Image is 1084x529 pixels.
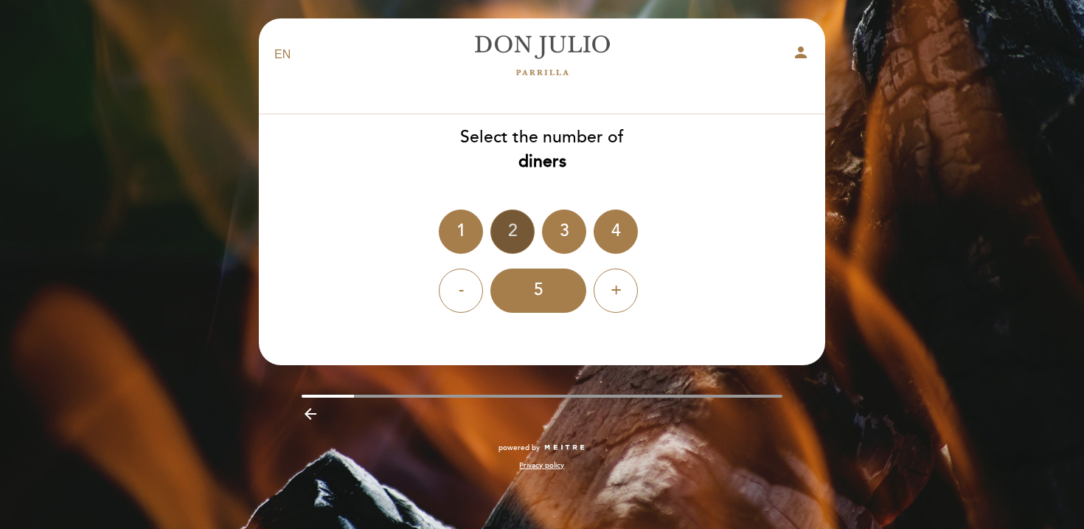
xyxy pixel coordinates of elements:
div: 2 [490,210,535,254]
div: 3 [542,210,586,254]
div: 5 [490,269,586,313]
div: Select the number of [258,125,826,174]
button: person [792,44,810,66]
i: person [792,44,810,61]
i: arrow_backward [302,405,319,423]
div: + [594,269,638,313]
a: [PERSON_NAME] [450,35,634,75]
b: diners [518,151,566,172]
div: - [439,269,483,313]
img: MEITRE [543,444,586,452]
a: Privacy policy [519,460,564,471]
a: powered by [498,443,586,453]
div: 1 [439,210,483,254]
div: 4 [594,210,638,254]
span: powered by [498,443,540,453]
